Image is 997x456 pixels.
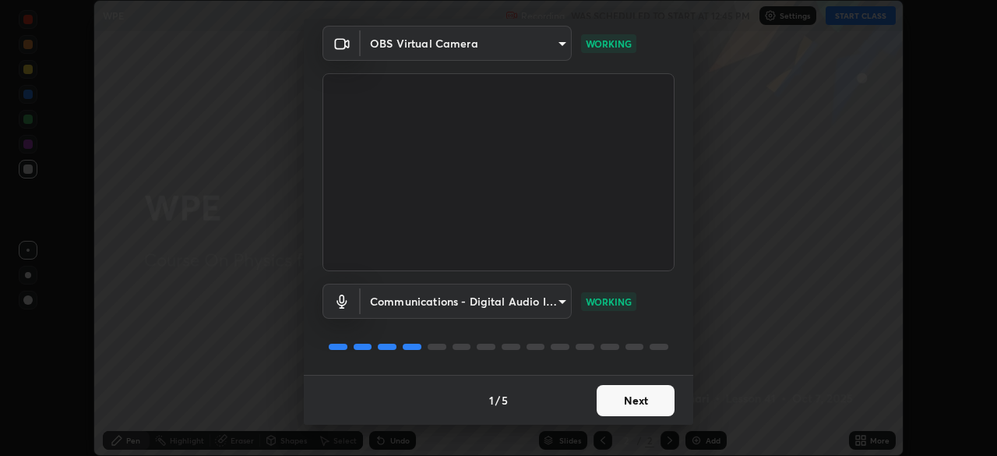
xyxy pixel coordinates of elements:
[489,392,494,408] h4: 1
[502,392,508,408] h4: 5
[586,295,632,309] p: WORKING
[597,385,675,416] button: Next
[361,284,572,319] div: OBS Virtual Camera
[495,392,500,408] h4: /
[361,26,572,61] div: OBS Virtual Camera
[586,37,632,51] p: WORKING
